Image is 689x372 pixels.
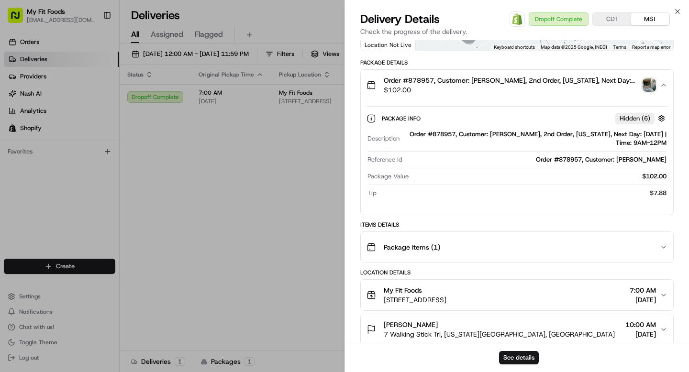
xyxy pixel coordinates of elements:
span: Tip [367,189,377,197]
img: 1736555255976-a54dd68f-1ca7-489b-9aae-adbdc363a1c4 [10,91,27,109]
span: [DATE] [625,329,656,339]
div: 💻 [81,189,89,197]
span: Hidden ( 6 ) [620,114,650,123]
div: Location Details [360,269,674,276]
a: Report a map error [632,44,670,50]
span: My Fit Foods [384,285,422,295]
span: [STREET_ADDRESS] [384,295,446,305]
div: $102.00 [412,172,667,181]
input: Clear [25,62,158,72]
p: Check the progress of the delivery. [360,27,674,36]
img: Shopify [511,13,523,25]
span: Order #878957, Customer: [PERSON_NAME], 2nd Order, [US_STATE], Next Day: [DATE] | Time: 9AM-12PM [384,76,639,85]
a: 💻API Documentation [77,184,157,201]
span: Knowledge Base [19,188,73,197]
div: Order #878957, Customer: [PERSON_NAME], 2nd Order, [US_STATE], Next Day: [DATE] | Time: 9AM-12PM$... [361,100,673,215]
img: 8571987876998_91fb9ceb93ad5c398215_72.jpg [20,91,37,109]
div: Items Details [360,221,674,229]
span: Map data ©2025 Google, INEGI [541,44,607,50]
p: Welcome 👋 [10,38,174,54]
span: [DATE] [109,148,129,156]
a: 📗Knowledge Base [6,184,77,201]
div: Package Details [360,59,674,66]
div: We're available if you need us! [43,101,132,109]
span: Wisdom [PERSON_NAME] [30,148,102,156]
span: Pylon [95,211,116,219]
button: Keyboard shortcuts [494,44,535,51]
div: $7.88 [380,189,667,197]
span: [DATE] [630,295,656,305]
button: Start new chat [163,94,174,106]
button: My Fit Foods[STREET_ADDRESS]7:00 AM[DATE] [361,280,673,310]
span: Reference Id [367,155,402,164]
img: 1736555255976-a54dd68f-1ca7-489b-9aae-adbdc363a1c4 [19,149,27,156]
button: MST [631,13,669,25]
img: Nash [10,10,29,29]
span: Delivery Details [360,11,440,27]
span: $102.00 [384,85,639,95]
div: Start new chat [43,91,157,101]
span: [PERSON_NAME] [384,320,438,329]
img: Wisdom Oko [10,139,25,158]
span: 7 Walking Stick Trl, [US_STATE][GEOGRAPHIC_DATA], [GEOGRAPHIC_DATA] [384,329,615,339]
div: Order #878957, Customer: [PERSON_NAME], 2nd Order, [US_STATE], Next Day: [DATE] | Time: 9AM-12PM [403,130,667,147]
button: CDT [593,13,631,25]
span: Package Value [367,172,409,181]
img: photo_proof_of_delivery image [643,78,656,92]
a: Shopify [510,11,525,27]
div: Location Not Live [361,39,416,51]
a: Powered byPylon [67,211,116,219]
a: Terms (opens in new tab) [613,44,626,50]
div: Past conversations [10,124,64,132]
button: [PERSON_NAME]7 Walking Stick Trl, [US_STATE][GEOGRAPHIC_DATA], [GEOGRAPHIC_DATA]10:00 AM[DATE] [361,314,673,345]
span: 7:00 AM [630,285,656,295]
button: See details [499,351,539,364]
button: Order #878957, Customer: [PERSON_NAME], 2nd Order, [US_STATE], Next Day: [DATE] | Time: 9AM-12PM$... [361,70,673,100]
div: 📗 [10,189,17,197]
span: • [104,148,107,156]
span: Package Info [382,115,422,122]
button: Package Items (1) [361,232,673,263]
button: See all [148,122,174,134]
span: 10:00 AM [625,320,656,329]
span: API Documentation [90,188,154,197]
div: Order #878957, Customer: [PERSON_NAME] [406,155,667,164]
button: Hidden (6) [615,112,667,124]
span: Package Items ( 1 ) [384,242,440,252]
span: Description [367,134,400,143]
